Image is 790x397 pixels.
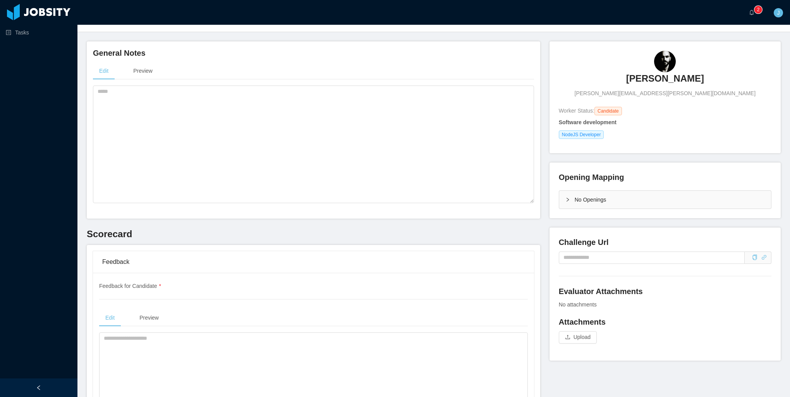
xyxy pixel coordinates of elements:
div: Edit [93,62,115,80]
i: icon: copy [752,255,757,260]
h3: [PERSON_NAME] [626,72,704,85]
a: icon: profileTasks [6,25,71,40]
i: icon: right [565,197,570,202]
div: Preview [133,309,165,327]
a: icon: link [761,254,767,260]
h4: Attachments [559,317,771,327]
span: J [777,8,780,17]
h4: Opening Mapping [559,172,624,183]
h4: Challenge Url [559,237,771,248]
div: icon: rightNo Openings [559,191,771,209]
span: NodeJS Developer [559,130,604,139]
sup: 2 [754,6,762,14]
strong: Software development [559,119,617,125]
i: icon: link [761,255,767,260]
button: icon: uploadUpload [559,331,597,344]
h3: Scorecard [87,228,540,240]
i: icon: bell [749,10,754,15]
span: [PERSON_NAME][EMAIL_ADDRESS][PERSON_NAME][DOMAIN_NAME] [575,89,756,98]
img: 19605c20-5fe8-11e9-bed4-170e5fe48d6f_68dc132686e75-90w.png [654,51,676,72]
span: Worker Status: [559,108,594,114]
div: Edit [99,309,121,327]
span: Feedback for Candidate [99,283,161,289]
h4: General Notes [93,48,534,58]
div: Feedback [102,251,525,273]
div: No attachments [559,301,771,309]
div: Preview [127,62,159,80]
p: 2 [757,6,760,14]
div: Copy [752,253,757,262]
span: Candidate [594,107,622,115]
a: [PERSON_NAME] [626,72,704,89]
h4: Evaluator Attachments [559,286,771,297]
span: icon: uploadUpload [559,334,597,340]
